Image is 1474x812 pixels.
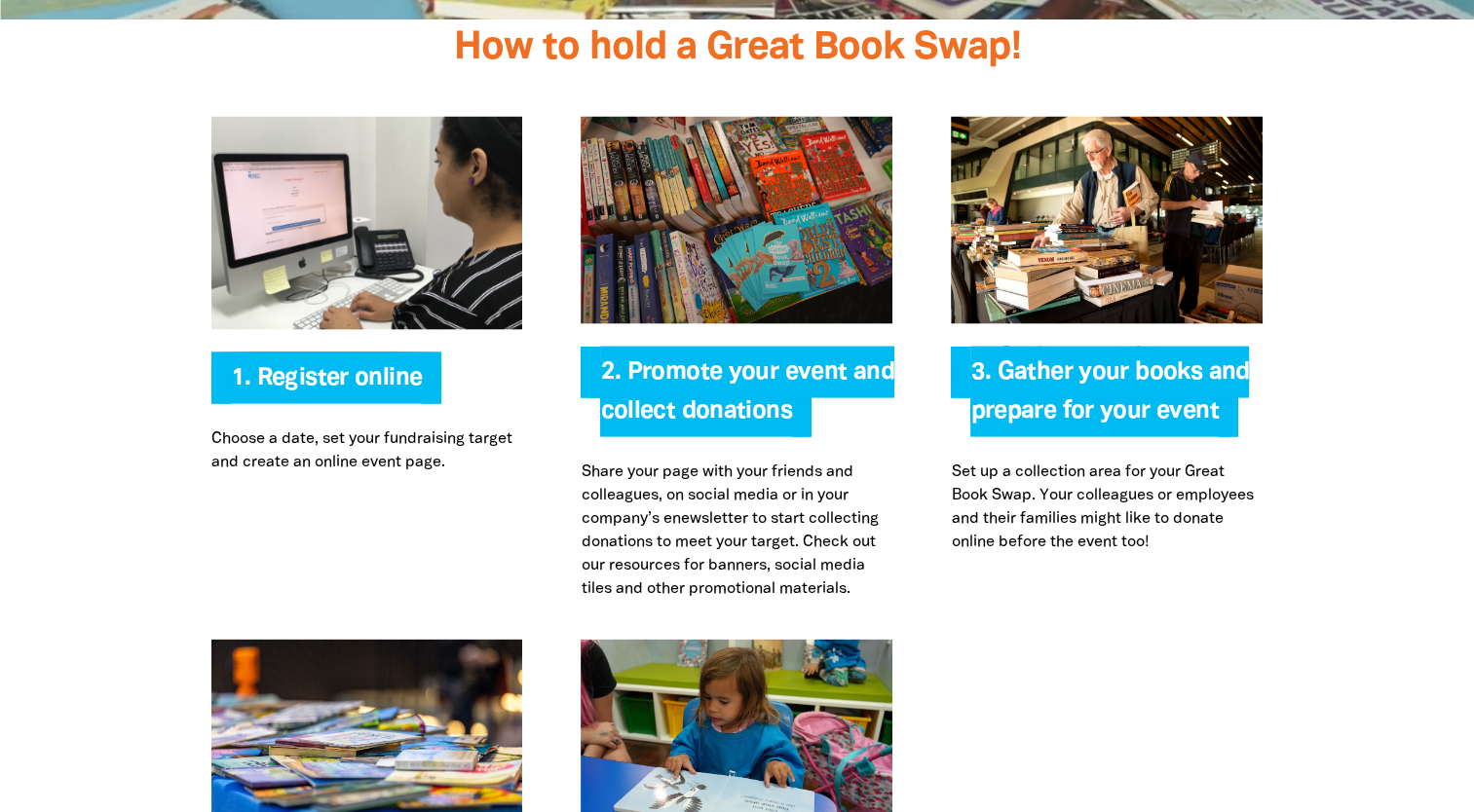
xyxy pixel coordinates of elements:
[951,117,1263,324] img: Gather your books and prepare for your event
[600,361,893,437] span: 2. Promote your event and collect donations
[970,361,1249,437] span: 3. Gather your books and prepare for your event
[581,461,892,601] p: Share your page with your friends and colleagues, on social media or in your company’s enewslette...
[231,367,423,389] a: 1. Register online
[581,117,892,324] img: Promote your event and collect donations
[454,30,1021,66] span: How to hold a Great Book Swap!
[951,461,1263,554] p: Set up a collection area for your Great Book Swap. Your colleagues or employees and their familie...
[211,427,523,474] p: Choose a date, set your fundraising target and create an online event page.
